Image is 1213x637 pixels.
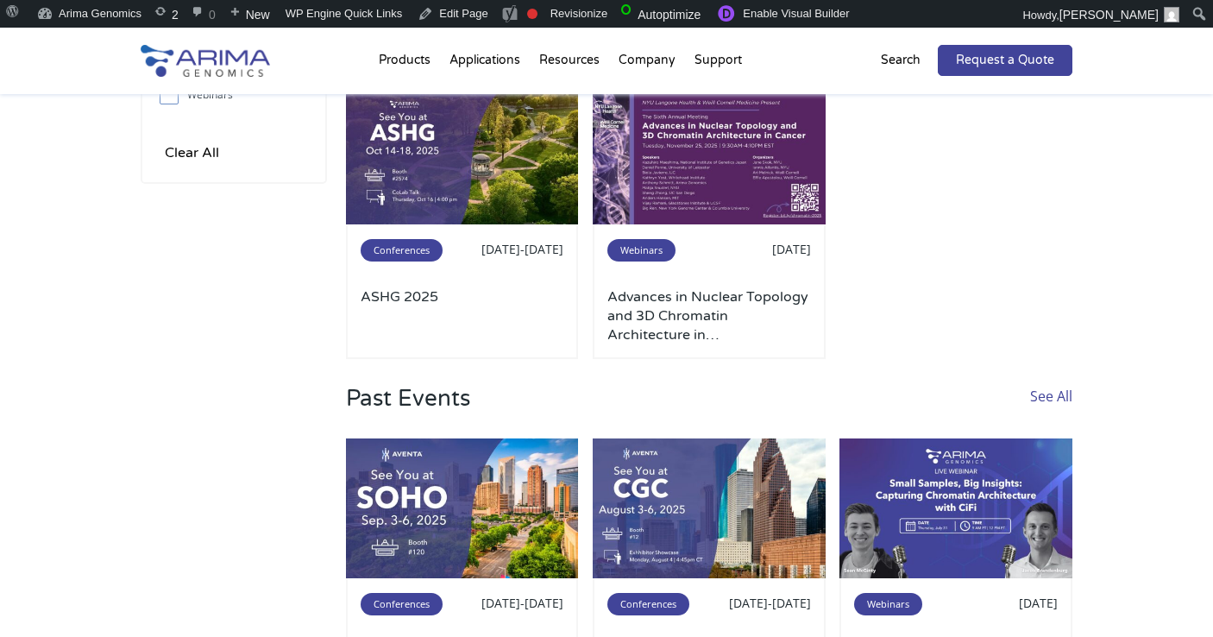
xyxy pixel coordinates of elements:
span: [DATE] [1019,595,1058,611]
label: Webinars [160,82,308,108]
span: [DATE]-[DATE] [481,595,563,611]
a: ASHG 2025 [361,287,564,344]
span: Conferences [361,593,443,615]
img: Arima-Genomics-logo [141,45,270,77]
span: Webinars [607,239,676,262]
a: Advances in Nuclear Topology and 3D Chromatin Architecture in [MEDICAL_DATA] [607,287,811,344]
a: See All [1030,385,1072,438]
h3: Past Events [346,385,470,438]
img: NYU-X-Post-No-Agenda-500x300.jpg [593,85,826,225]
span: Conferences [361,239,443,262]
span: [DATE]-[DATE] [729,595,811,611]
span: Conferences [607,593,689,615]
img: CGC-2025-500x300.jpg [593,438,826,578]
p: Search [881,49,921,72]
input: Clear All [160,141,224,165]
span: [DATE]-[DATE] [481,241,563,257]
span: [DATE] [772,241,811,257]
span: [PERSON_NAME] [1059,8,1159,22]
div: Needs improvement [527,9,537,19]
img: July-2025-webinar-3-500x300.jpg [839,438,1072,578]
img: ashg-2025-500x300.jpg [346,85,579,225]
img: SOHO-2025-500x300.jpg [346,438,579,578]
a: Request a Quote [938,45,1072,76]
span: Webinars [854,593,922,615]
